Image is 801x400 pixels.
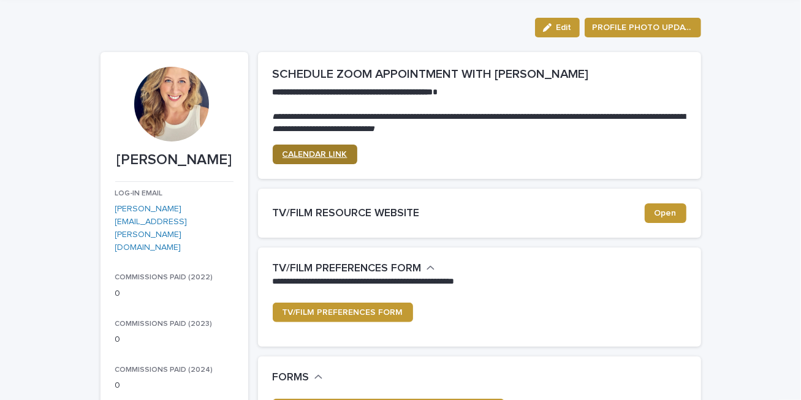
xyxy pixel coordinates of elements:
p: 0 [115,379,233,392]
a: TV/FILM PREFERENCES FORM [273,303,413,322]
p: 0 [115,287,233,300]
span: PROFILE PHOTO UPDATE [593,21,693,34]
a: [PERSON_NAME][EMAIL_ADDRESS][PERSON_NAME][DOMAIN_NAME] [115,205,188,251]
span: LOG-IN EMAIL [115,190,163,197]
button: PROFILE PHOTO UPDATE [585,18,701,37]
span: CALENDAR LINK [283,150,347,159]
h2: TV/FILM PREFERENCES FORM [273,262,422,276]
h2: TV/FILM RESOURCE WEBSITE [273,207,645,221]
p: 0 [115,333,233,346]
button: Edit [535,18,580,37]
span: COMMISSIONS PAID (2023) [115,320,213,328]
span: Edit [556,23,572,32]
p: [PERSON_NAME] [115,151,233,169]
a: CALENDAR LINK [273,145,357,164]
h2: FORMS [273,371,309,385]
a: Open [645,203,686,223]
h2: SCHEDULE ZOOM APPOINTMENT WITH [PERSON_NAME] [273,67,686,81]
button: TV/FILM PREFERENCES FORM [273,262,435,276]
button: FORMS [273,371,323,385]
span: COMMISSIONS PAID (2022) [115,274,213,281]
span: Open [655,209,677,217]
span: TV/FILM PREFERENCES FORM [283,308,403,317]
span: COMMISSIONS PAID (2024) [115,366,213,374]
